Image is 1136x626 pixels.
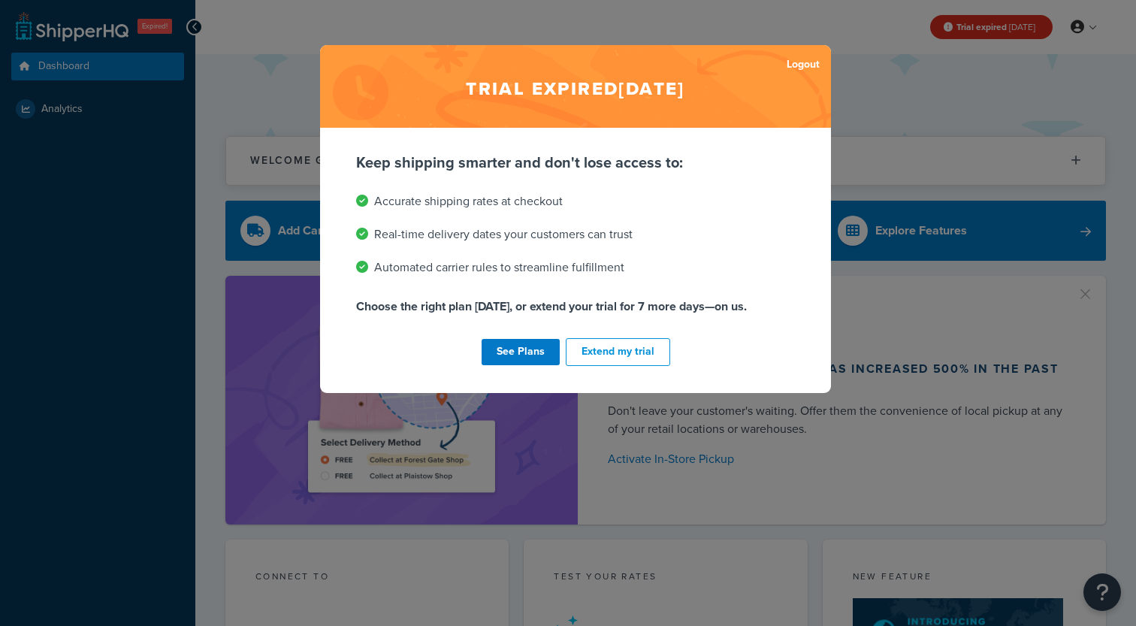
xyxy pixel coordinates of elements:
[356,296,795,317] p: Choose the right plan [DATE], or extend your trial for 7 more days—on us.
[482,339,560,365] a: See Plans
[356,224,795,245] li: Real-time delivery dates your customers can trust
[356,191,795,212] li: Accurate shipping rates at checkout
[566,338,670,366] button: Extend my trial
[356,257,795,278] li: Automated carrier rules to streamline fulfillment
[356,152,795,173] p: Keep shipping smarter and don't lose access to:
[320,45,831,128] h2: Trial expired [DATE]
[787,54,820,75] a: Logout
